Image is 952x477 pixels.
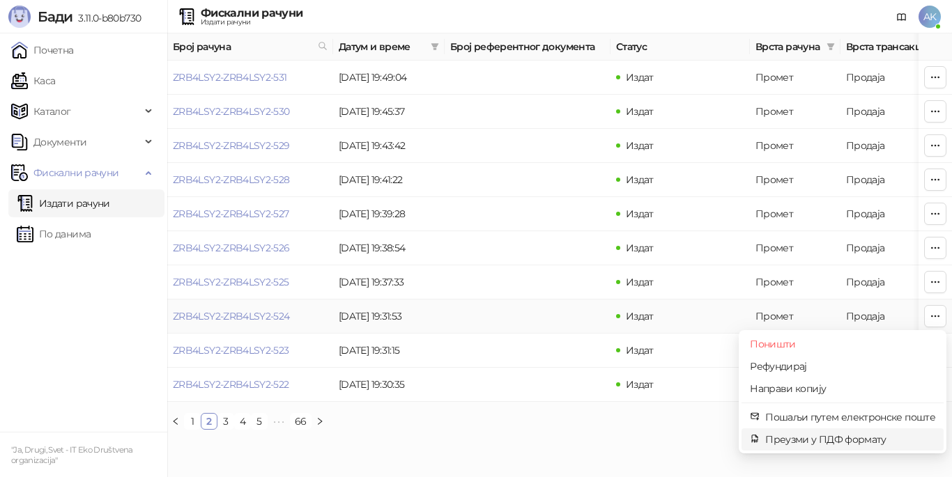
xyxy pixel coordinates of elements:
[626,242,654,254] span: Издат
[626,344,654,357] span: Издат
[626,310,654,322] span: Издат
[217,413,234,430] li: 3
[626,173,654,186] span: Издат
[201,414,217,429] a: 2
[173,378,289,391] a: ZRB4LSY2-ZRB4LSY2-522
[173,139,290,152] a: ZRB4LSY2-ZRB4LSY2-529
[750,61,840,95] td: Промет
[750,33,840,61] th: Врста рачуна
[891,6,913,28] a: Документација
[8,6,31,28] img: Logo
[268,413,290,430] li: Следећих 5 Страна
[167,95,333,129] td: ZRB4LSY2-ZRB4LSY2-530
[750,129,840,163] td: Промет
[235,414,250,429] a: 4
[919,6,941,28] span: AK
[765,432,935,447] span: Преузми у ПДФ формату
[167,61,333,95] td: ZRB4LSY2-ZRB4LSY2-531
[72,12,141,24] span: 3.11.0-b80b730
[333,231,445,265] td: [DATE] 19:38:54
[11,67,55,95] a: Каса
[252,414,267,429] a: 5
[846,39,939,54] span: Врста трансакције
[17,189,110,217] a: Издати рачуни
[11,445,133,465] small: "Ja, Drugi, Svet - IT Eko Društvena organizacija"
[173,276,289,288] a: ZRB4LSY2-ZRB4LSY2-525
[626,378,654,391] span: Издат
[431,42,439,51] span: filter
[626,276,654,288] span: Издат
[333,334,445,368] td: [DATE] 19:31:15
[827,42,835,51] span: filter
[167,265,333,299] td: ZRB4LSY2-ZRB4LSY2-525
[750,163,840,197] td: Промет
[173,71,287,84] a: ZRB4LSY2-ZRB4LSY2-531
[167,129,333,163] td: ZRB4LSY2-ZRB4LSY2-529
[750,95,840,129] td: Промет
[765,409,935,425] span: Пошаљи путем електронске поште
[201,413,217,430] li: 2
[626,71,654,84] span: Издат
[316,417,324,425] span: right
[268,413,290,430] span: •••
[626,139,654,152] span: Издат
[750,381,935,396] span: Направи копију
[750,299,840,334] td: Промет
[167,413,184,430] button: left
[290,413,312,430] li: 66
[167,413,184,430] li: Претходна страна
[333,197,445,231] td: [DATE] 19:39:28
[755,39,821,54] span: Врста рачуна
[626,105,654,118] span: Издат
[171,417,180,425] span: left
[33,159,118,187] span: Фискални рачуни
[167,197,333,231] td: ZRB4LSY2-ZRB4LSY2-527
[750,231,840,265] td: Промет
[173,105,290,118] a: ZRB4LSY2-ZRB4LSY2-530
[201,8,302,19] div: Фискални рачуни
[333,95,445,129] td: [DATE] 19:45:37
[184,413,201,430] li: 1
[185,414,200,429] a: 1
[201,19,302,26] div: Издати рачуни
[167,299,333,334] td: ZRB4LSY2-ZRB4LSY2-524
[33,128,86,156] span: Документи
[33,97,71,125] span: Каталог
[17,220,91,248] a: По данима
[333,299,445,334] td: [DATE] 19:31:53
[333,265,445,299] td: [DATE] 19:37:33
[173,344,289,357] a: ZRB4LSY2-ZRB4LSY2-523
[234,413,251,430] li: 4
[173,242,290,254] a: ZRB4LSY2-ZRB4LSY2-526
[750,336,935,352] span: Поништи
[428,36,442,57] span: filter
[750,359,935,374] span: Рефундирај
[750,265,840,299] td: Промет
[333,129,445,163] td: [DATE] 19:43:42
[333,368,445,402] td: [DATE] 19:30:35
[312,413,328,430] li: Следећа страна
[626,208,654,220] span: Издат
[173,208,289,220] a: ZRB4LSY2-ZRB4LSY2-527
[333,163,445,197] td: [DATE] 19:41:22
[218,414,233,429] a: 3
[312,413,328,430] button: right
[167,33,333,61] th: Број рачуна
[173,39,312,54] span: Број рачуна
[611,33,750,61] th: Статус
[824,36,838,57] span: filter
[173,173,290,186] a: ZRB4LSY2-ZRB4LSY2-528
[173,310,290,322] a: ZRB4LSY2-ZRB4LSY2-524
[333,61,445,95] td: [DATE] 19:49:04
[167,231,333,265] td: ZRB4LSY2-ZRB4LSY2-526
[291,414,311,429] a: 66
[167,368,333,402] td: ZRB4LSY2-ZRB4LSY2-522
[445,33,611,61] th: Број референтног документа
[167,334,333,368] td: ZRB4LSY2-ZRB4LSY2-523
[11,36,74,64] a: Почетна
[167,163,333,197] td: ZRB4LSY2-ZRB4LSY2-528
[38,8,72,25] span: Бади
[251,413,268,430] li: 5
[339,39,425,54] span: Датум и време
[750,197,840,231] td: Промет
